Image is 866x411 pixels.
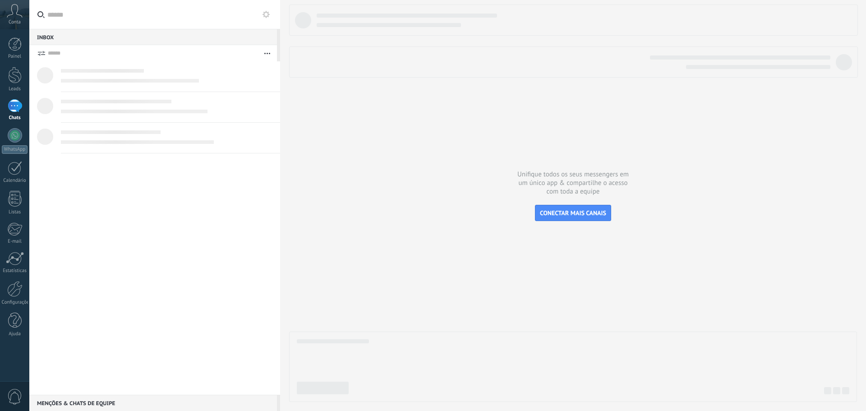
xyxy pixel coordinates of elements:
div: Estatísticas [2,268,28,274]
div: Inbox [29,29,277,45]
span: Conta [9,19,21,25]
div: Configurações [2,300,28,305]
div: E-mail [2,239,28,245]
div: Calendário [2,178,28,184]
button: CONECTAR MAIS CANAIS [535,205,611,221]
div: Leads [2,86,28,92]
div: Chats [2,115,28,121]
div: Listas [2,209,28,215]
div: Painel [2,54,28,60]
span: CONECTAR MAIS CANAIS [540,209,606,217]
div: Ajuda [2,331,28,337]
div: Menções & Chats de equipe [29,395,277,411]
div: WhatsApp [2,145,28,154]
